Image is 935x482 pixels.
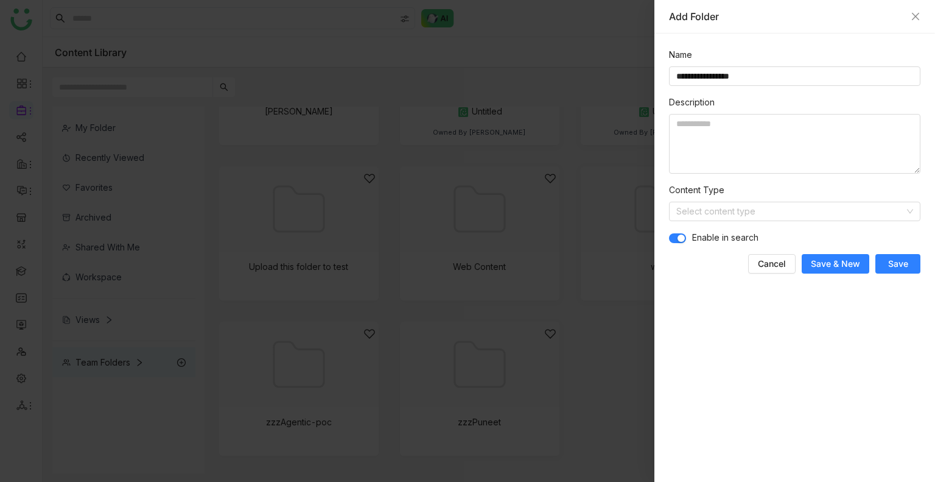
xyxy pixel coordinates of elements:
[888,258,908,270] span: Save
[692,231,758,244] span: Enable in search
[758,258,786,270] span: Cancel
[911,12,920,21] button: Close
[875,254,920,274] button: Save
[669,96,715,109] label: Description
[669,10,905,23] div: Add Folder
[748,254,796,274] button: Cancel
[669,183,724,197] label: Content Type
[669,48,692,62] label: Name
[811,258,860,270] span: Save & New
[802,254,869,274] button: Save & New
